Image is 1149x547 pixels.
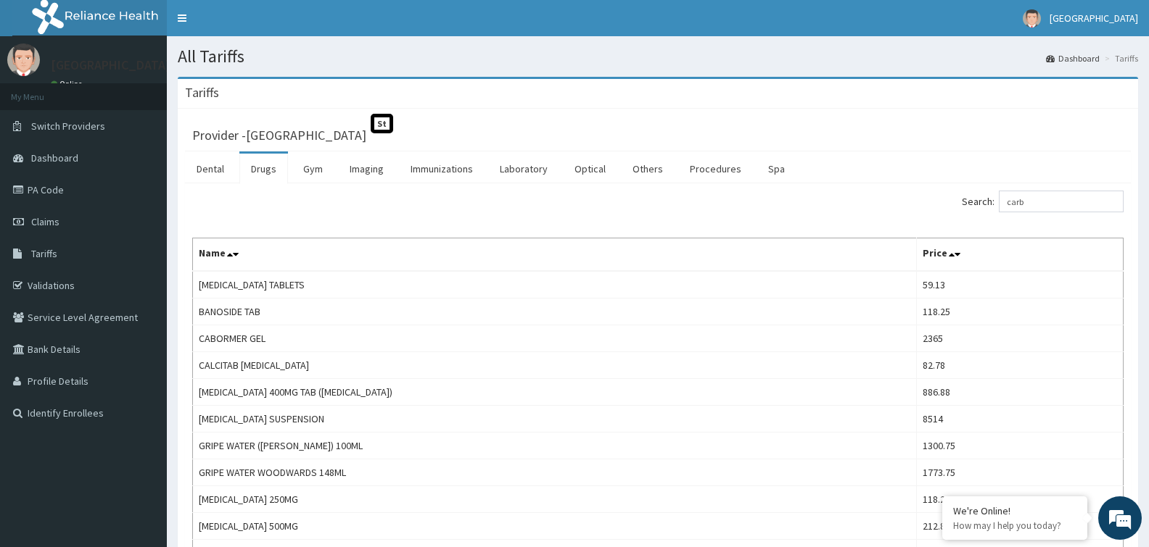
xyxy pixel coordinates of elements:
td: GRIPE WATER ([PERSON_NAME]) 100ML [193,433,917,459]
img: User Image [7,43,40,76]
td: [MEDICAL_DATA] 500MG [193,513,917,540]
th: Price [917,238,1124,272]
td: CALCITAB [MEDICAL_DATA] [193,352,917,379]
a: Others [621,154,675,184]
span: We're online! [84,183,200,329]
a: Dental [185,154,236,184]
img: d_794563401_company_1708531726252_794563401 [27,72,59,109]
label: Search: [962,191,1124,212]
a: Drugs [239,154,288,184]
td: [MEDICAL_DATA] 250MG [193,486,917,513]
span: Switch Providers [31,120,105,133]
td: CABORMER GEL [193,325,917,352]
textarea: Type your message and hit 'Enter' [7,396,276,446]
td: [MEDICAL_DATA] 400MG TAB ([MEDICAL_DATA]) [193,379,917,406]
td: 1773.75 [917,459,1124,486]
td: 82.78 [917,352,1124,379]
th: Name [193,238,917,272]
p: [GEOGRAPHIC_DATA] [51,59,170,72]
td: 886.88 [917,379,1124,406]
a: Imaging [338,154,395,184]
a: Procedures [678,154,753,184]
div: Chat with us now [75,81,244,100]
h1: All Tariffs [178,47,1138,66]
span: [GEOGRAPHIC_DATA] [1050,12,1138,25]
div: Minimize live chat window [238,7,273,42]
td: 8514 [917,406,1124,433]
span: St [371,114,393,133]
img: User Image [1023,9,1041,28]
input: Search: [999,191,1124,212]
td: 2365 [917,325,1124,352]
a: Laboratory [488,154,559,184]
a: Online [51,79,86,89]
p: How may I help you today? [953,519,1076,532]
a: Spa [757,154,796,184]
td: 59.13 [917,271,1124,298]
td: GRIPE WATER WOODWARDS 148ML [193,459,917,486]
span: Tariffs [31,247,57,260]
a: Immunizations [399,154,485,184]
td: 1300.75 [917,433,1124,459]
li: Tariffs [1101,52,1138,64]
a: Optical [563,154,617,184]
span: Dashboard [31,151,78,164]
td: BANOSIDE TAB [193,298,917,325]
td: 118.25 [917,298,1124,325]
h3: Provider - [GEOGRAPHIC_DATA] [192,129,366,142]
a: Gym [292,154,334,184]
td: [MEDICAL_DATA] SUSPENSION [193,406,917,433]
td: 212.85 [917,513,1124,540]
h3: Tariffs [185,86,219,99]
td: [MEDICAL_DATA] TABLETS [193,271,917,298]
a: Dashboard [1046,52,1100,64]
td: 118.25 [917,486,1124,513]
div: We're Online! [953,504,1076,517]
span: Claims [31,215,59,228]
